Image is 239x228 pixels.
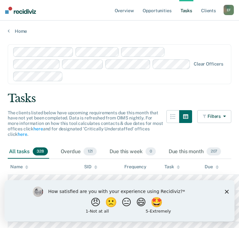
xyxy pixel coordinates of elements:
div: Tasks [8,92,231,105]
div: SID [84,164,97,170]
div: Due this month207 [167,145,223,159]
div: Task [164,164,180,170]
span: The clients listed below have upcoming requirements due this month that have not yet been complet... [8,110,163,137]
div: Due this week0 [108,145,157,159]
a: here [18,132,27,137]
span: 207 [207,147,221,156]
div: All tasks328 [8,145,49,159]
div: Overdue121 [59,145,98,159]
div: Due [205,164,219,170]
div: E F [224,5,234,15]
a: Home [8,28,231,34]
button: EF [224,5,234,15]
button: Filters [197,110,231,123]
div: Frequency [124,164,146,170]
img: Recidiviz [5,7,36,14]
a: here [33,126,43,131]
iframe: Survey by Kim from Recidiviz [4,180,235,222]
div: Clear officers [194,61,223,67]
span: 121 [84,147,97,156]
span: 328 [33,147,48,156]
span: 0 [146,147,155,156]
div: Name [10,164,28,170]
